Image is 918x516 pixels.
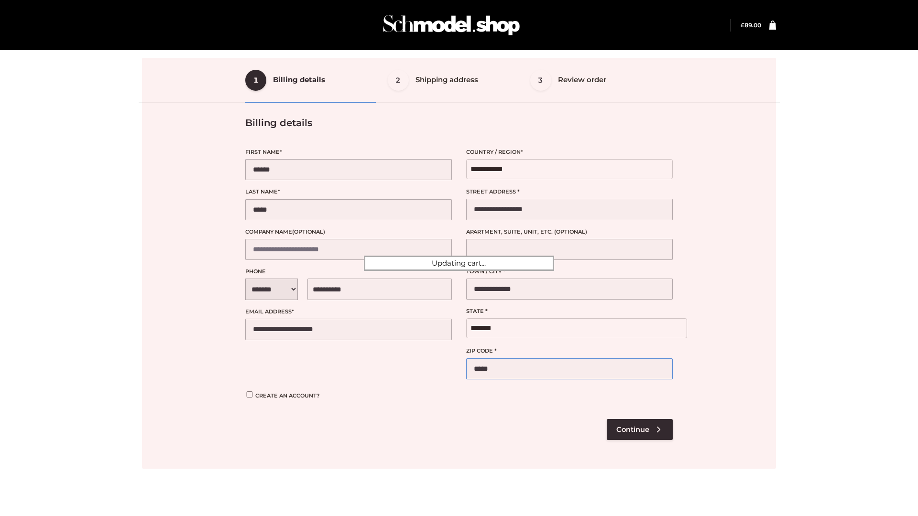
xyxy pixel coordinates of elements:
bdi: 89.00 [741,21,761,29]
span: £ [741,21,744,29]
img: Schmodel Admin 964 [380,6,523,44]
div: Updating cart... [364,256,554,271]
a: £89.00 [741,21,761,29]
